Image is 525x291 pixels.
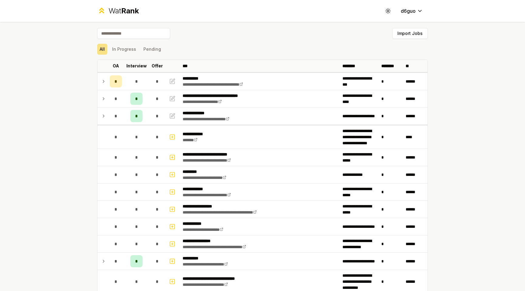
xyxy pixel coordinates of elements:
[396,5,428,16] button: d6guo
[110,44,139,55] button: In Progress
[401,7,416,15] span: d6guo
[121,6,139,15] span: Rank
[97,44,107,55] button: All
[152,63,163,69] p: Offer
[126,63,147,69] p: Interview
[113,63,119,69] p: OA
[392,28,428,39] button: Import Jobs
[141,44,163,55] button: Pending
[97,6,139,16] a: WatRank
[108,6,139,16] div: Wat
